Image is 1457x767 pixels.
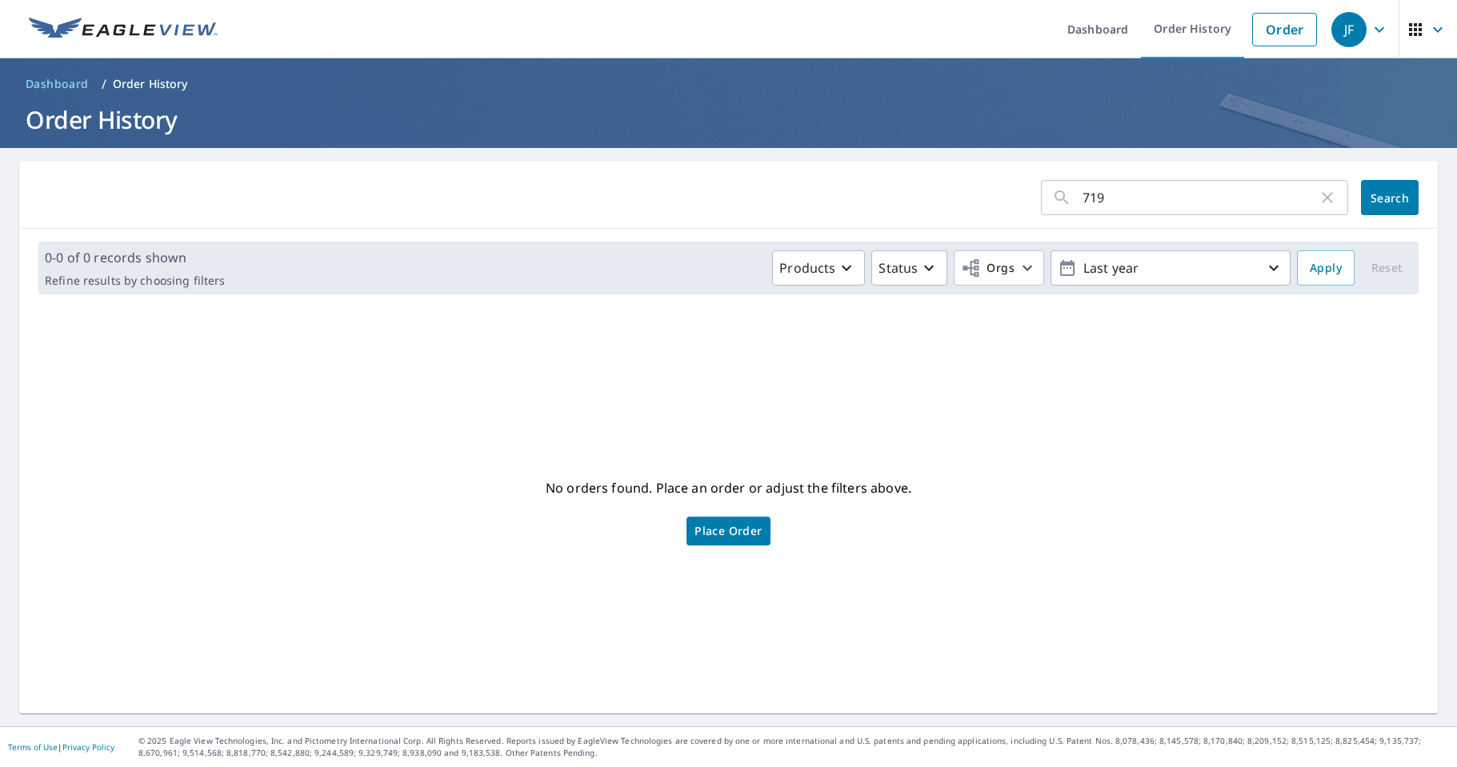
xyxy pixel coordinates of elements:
[1361,180,1419,215] button: Search
[1331,12,1367,47] div: JF
[45,248,225,267] p: 0-0 of 0 records shown
[45,274,225,288] p: Refine results by choosing filters
[62,741,114,753] a: Privacy Policy
[113,76,188,92] p: Order History
[102,74,106,94] li: /
[1297,250,1355,286] button: Apply
[546,475,911,501] p: No orders found. Place an order or adjust the filters above.
[8,742,114,752] p: |
[871,250,947,286] button: Status
[954,250,1044,286] button: Orgs
[19,103,1438,136] h1: Order History
[961,258,1015,278] span: Orgs
[694,527,762,535] span: Place Order
[26,76,89,92] span: Dashboard
[1252,13,1317,46] a: Order
[1051,250,1291,286] button: Last year
[772,250,865,286] button: Products
[1374,190,1406,206] span: Search
[1083,175,1318,220] input: Address, Report #, Claim ID, etc.
[138,735,1449,759] p: © 2025 Eagle View Technologies, Inc. and Pictometry International Corp. All Rights Reserved. Repo...
[686,517,770,545] a: Place Order
[1310,258,1342,278] span: Apply
[19,71,95,97] a: Dashboard
[29,18,218,42] img: EV Logo
[19,71,1438,97] nav: breadcrumb
[8,741,58,753] a: Terms of Use
[1077,254,1264,282] p: Last year
[779,258,835,278] p: Products
[879,258,918,278] p: Status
